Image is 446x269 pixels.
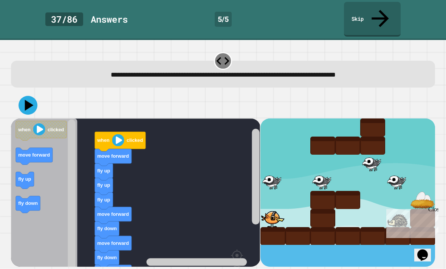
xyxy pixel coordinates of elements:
div: 5 / 5 [215,12,232,27]
iframe: chat widget [383,206,438,238]
text: move forward [98,211,129,217]
iframe: chat widget [414,239,438,261]
text: fly down [19,200,38,206]
text: fly up [98,182,110,188]
div: 37 / 86 [45,12,83,26]
div: Answer s [91,12,128,26]
text: clicked [48,126,64,132]
text: move forward [98,240,129,246]
text: move forward [98,153,129,159]
div: Blockly Workspace [11,118,260,267]
text: when [18,126,31,132]
text: clicked [127,137,143,143]
text: when [97,137,110,143]
text: fly down [98,255,117,260]
text: fly up [98,197,110,202]
a: Skip [344,2,401,37]
text: fly down [98,226,117,231]
div: Chat with us now!Close [3,3,52,48]
text: fly up [19,176,31,182]
text: fly up [98,168,110,174]
text: move forward [19,152,50,158]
